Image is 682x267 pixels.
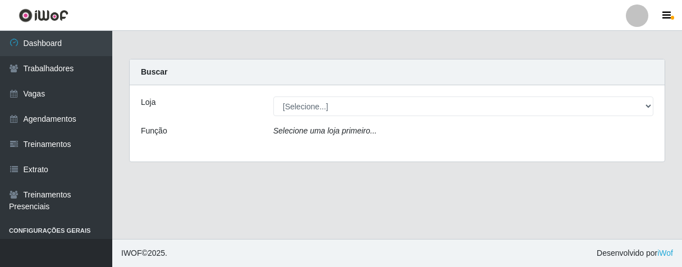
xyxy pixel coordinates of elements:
span: © 2025 . [121,247,167,259]
span: IWOF [121,248,142,257]
label: Função [141,125,167,137]
strong: Buscar [141,67,167,76]
label: Loja [141,96,155,108]
i: Selecione uma loja primeiro... [273,126,377,135]
img: CoreUI Logo [19,8,68,22]
span: Desenvolvido por [597,247,673,259]
a: iWof [657,248,673,257]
